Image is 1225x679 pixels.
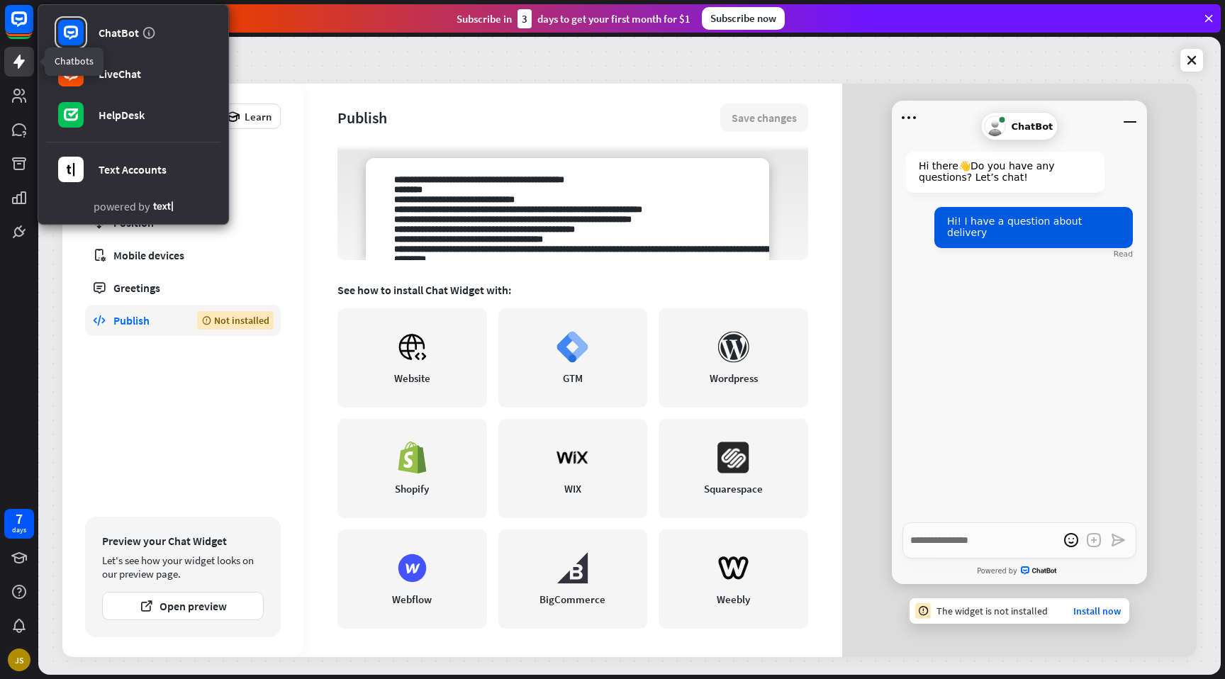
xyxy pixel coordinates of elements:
span: ChatBot [1021,566,1062,576]
span: ChatBot [1012,121,1053,132]
div: Mobile devices [113,248,252,262]
a: Publish Not installed [85,305,281,336]
div: Shopify [395,482,429,495]
button: Open preview [102,592,264,620]
div: Let's see how your widget looks on our preview page. [102,554,264,580]
a: Shopify [337,419,487,518]
div: Not installed [197,311,274,330]
div: The widget is not installed [936,605,1048,617]
a: Wordpress [659,308,808,408]
a: Webflow [337,529,487,629]
textarea: Write a message… [902,522,1136,559]
div: 7 [16,512,23,525]
span: Hi! I have a question about delivery [947,215,1082,238]
div: Publish [113,313,176,327]
button: Minimize window [1119,106,1141,129]
div: JS [8,649,30,671]
a: GTM [498,308,648,408]
div: Squarespace [704,482,763,495]
button: Save changes [720,103,808,132]
a: 7 days [4,509,34,539]
button: Open menu [897,106,920,129]
div: Preview your Chat Widget [102,534,264,548]
a: Powered byChatBot [892,561,1147,581]
div: days [12,525,26,535]
span: Hi there 👋 Do you have any questions? Let’s chat! [919,160,1054,183]
div: Webflow [392,593,432,606]
div: Greetings [113,281,252,295]
div: Website [394,371,430,385]
a: Greetings [85,272,281,303]
div: Read [1114,249,1133,259]
a: Mobile devices [85,240,281,271]
div: Subscribe now [702,7,785,30]
button: Add an attachment [1083,529,1105,551]
div: Wordpress [710,371,758,385]
a: Squarespace [659,419,808,518]
div: 3 [518,9,532,28]
div: See how to install Chat Widget with: [337,283,808,297]
div: ChatBot [981,112,1058,140]
div: GTM [563,371,583,385]
div: Weebly [717,593,750,606]
a: WIX [498,419,648,518]
span: Learn [245,110,272,123]
button: open emoji picker [1060,529,1083,551]
a: Weebly [659,529,808,629]
a: Install now [1073,605,1121,617]
button: Send a message [1107,529,1129,551]
div: WIX [564,482,581,495]
button: Open LiveChat chat widget [11,6,54,48]
div: Publish [337,108,720,128]
div: BigCommerce [539,593,605,606]
a: Website [337,308,487,408]
a: BigCommerce [498,529,648,629]
div: Subscribe in days to get your first month for $1 [457,9,690,28]
span: Powered by [977,567,1017,575]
